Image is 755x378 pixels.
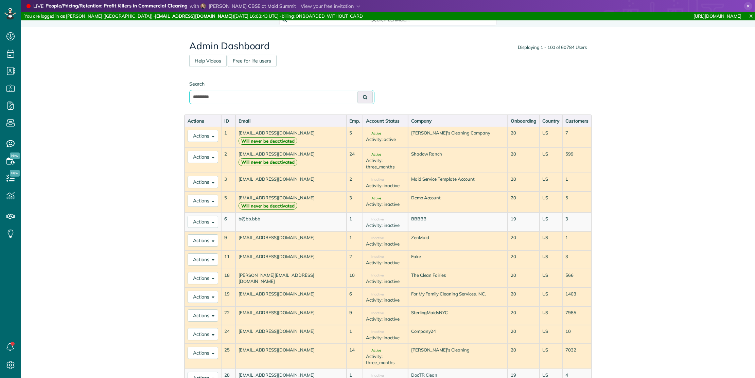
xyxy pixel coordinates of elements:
[200,3,206,9] img: sharon-l-cowan-cbse-07ff1a16c6eca22f5a671ec2db1f15d99b5fdb5d1a005d855bb838e052cce1b6.jpg
[347,344,363,369] td: 14
[235,288,347,306] td: [EMAIL_ADDRESS][DOMAIN_NAME]
[239,158,297,166] strong: Will never be deactivated
[221,325,235,344] td: 24
[235,127,347,148] td: [EMAIL_ADDRESS][DOMAIN_NAME]
[540,344,563,369] td: US
[366,182,405,189] div: Activity: inactive
[235,213,347,231] td: b@bb.bbb
[366,259,405,266] div: Activity: inactive
[155,13,233,19] strong: [EMAIL_ADDRESS][DOMAIN_NAME]
[408,148,508,173] td: Shadow Ranch
[508,231,540,250] td: 20
[408,344,508,369] td: [PERSON_NAME]'s Cleaning
[540,250,563,269] td: US
[366,241,405,247] div: Activity: inactive
[188,195,218,207] button: Actions
[347,325,363,344] td: 1
[221,127,235,148] td: 1
[540,231,563,250] td: US
[235,306,347,325] td: [EMAIL_ADDRESS][DOMAIN_NAME]
[235,192,347,213] td: [EMAIL_ADDRESS][DOMAIN_NAME]
[189,55,227,67] a: Help Videos
[366,316,405,322] div: Activity: inactive
[188,272,218,284] button: Actions
[366,353,405,366] div: Activity: three_months
[508,148,540,173] td: 20
[366,153,381,156] span: Active
[347,231,363,250] td: 1
[188,130,218,142] button: Actions
[188,234,218,247] button: Actions
[347,148,363,173] td: 24
[366,118,405,124] div: Account Status
[235,173,347,192] td: [EMAIL_ADDRESS][DOMAIN_NAME]
[366,157,405,170] div: Activity: three_months
[543,118,560,124] div: Country
[221,173,235,192] td: 3
[366,297,405,303] div: Activity: inactive
[508,213,540,231] td: 19
[239,137,297,145] strong: Will never be deactivated
[235,148,347,173] td: [EMAIL_ADDRESS][DOMAIN_NAME]
[209,3,296,9] span: [PERSON_NAME] CBSE at Maid Summit
[366,218,384,221] span: Inactive
[562,231,592,250] td: 1
[366,335,405,341] div: Activity: inactive
[366,201,405,208] div: Activity: inactive
[408,325,508,344] td: Company24
[540,127,563,148] td: US
[508,173,540,192] td: 20
[562,127,592,148] td: 7
[347,213,363,231] td: 1
[347,173,363,192] td: 2
[347,192,363,213] td: 3
[221,192,235,213] td: 5
[366,311,384,315] span: Inactive
[540,306,563,325] td: US
[540,325,563,344] td: US
[562,148,592,173] td: 599
[562,325,592,344] td: 10
[408,127,508,148] td: [PERSON_NAME]'s Cleaning Company
[540,192,563,213] td: US
[347,127,363,148] td: 5
[408,213,508,231] td: BBBBB
[694,13,741,19] a: [URL][DOMAIN_NAME]
[508,250,540,269] td: 20
[190,3,199,9] span: with
[508,192,540,213] td: 20
[508,269,540,288] td: 20
[408,250,508,269] td: Fake
[408,269,508,288] td: The Clean Fairies
[366,274,384,277] span: Inactive
[235,344,347,369] td: [EMAIL_ADDRESS][DOMAIN_NAME]
[366,136,405,143] div: Activity: active
[508,306,540,325] td: 20
[366,374,384,377] span: Inactive
[408,192,508,213] td: Demo Account
[10,152,20,159] span: New
[347,269,363,288] td: 10
[188,151,218,163] button: Actions
[408,288,508,306] td: For My Family Cleaning Services, INC.
[540,173,563,192] td: US
[366,236,384,240] span: Inactive
[188,118,218,124] div: Actions
[366,349,381,352] span: Active
[188,347,218,359] button: Actions
[235,231,347,250] td: [EMAIL_ADDRESS][DOMAIN_NAME]
[239,202,297,210] strong: Will never be deactivated
[189,41,587,51] h2: Admin Dashboard
[565,118,589,124] div: Customers
[366,278,405,285] div: Activity: inactive
[347,288,363,306] td: 6
[188,328,218,340] button: Actions
[239,118,344,124] div: Email
[235,325,347,344] td: [EMAIL_ADDRESS][DOMAIN_NAME]
[562,213,592,231] td: 3
[366,132,381,135] span: Active
[221,213,235,231] td: 6
[221,344,235,369] td: 25
[562,173,592,192] td: 1
[21,12,502,20] div: You are logged in as [PERSON_NAME] ([GEOGRAPHIC_DATA]) · ([DATE] 16:03:43 UTC) · billing: ONBOARD...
